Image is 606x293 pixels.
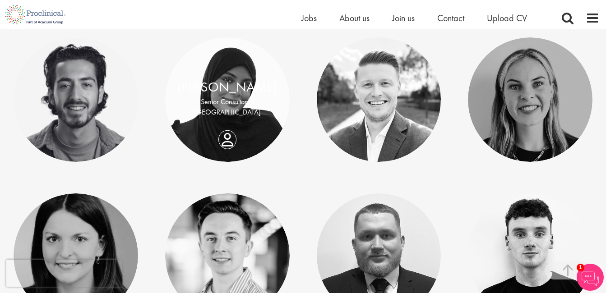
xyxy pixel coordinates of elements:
a: Join us [392,12,415,24]
a: Contact [437,12,464,24]
span: 1 [577,264,584,271]
a: About us [339,12,370,24]
a: Upload CV [487,12,527,24]
a: [PERSON_NAME] [177,78,277,96]
a: Jobs [301,12,317,24]
img: Chatbot [577,264,604,291]
p: Senior Consultant - [GEOGRAPHIC_DATA] [174,97,281,118]
iframe: reCAPTCHA [6,260,122,287]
